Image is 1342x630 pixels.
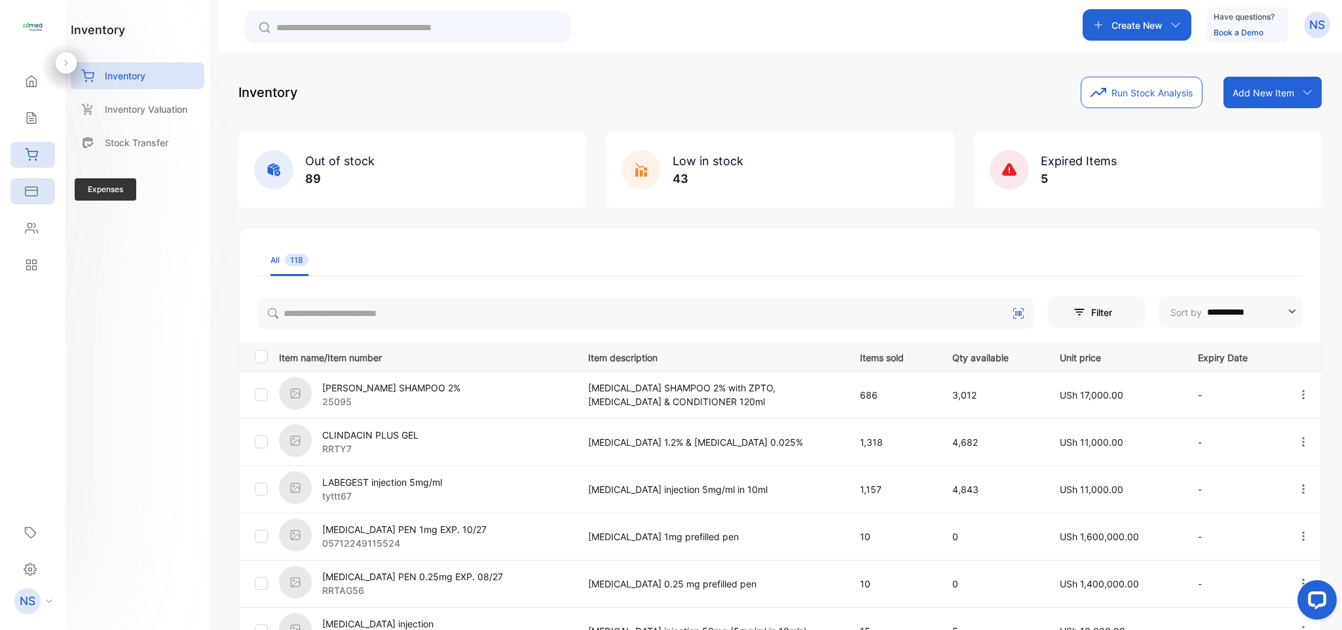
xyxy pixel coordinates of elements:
p: 25095 [322,395,460,408]
p: Unit price [1060,348,1170,364]
h1: inventory [71,21,125,39]
img: item [279,566,312,599]
p: Create New [1111,18,1163,32]
p: 10 [860,577,925,591]
a: Stock Transfer [71,129,204,156]
img: item [279,377,312,410]
a: Inventory [71,62,204,89]
p: Items sold [860,348,925,364]
span: USh 11,000.00 [1060,437,1123,448]
img: item [279,424,312,457]
span: USh 17,000.00 [1060,389,1123,401]
iframe: LiveChat chat widget [1287,575,1342,630]
p: - [1198,388,1271,402]
p: 5 [1041,170,1117,187]
img: item [279,471,312,504]
span: USh 1,600,000.00 [1060,531,1139,542]
p: CLINDACIN PLUS GEL [322,428,419,442]
p: 1,157 [860,482,925,496]
p: LABEGEST injection 5mg/ml [322,475,442,489]
p: - [1198,530,1271,543]
span: Low in stock [673,154,743,168]
div: All [270,254,308,266]
p: Expiry Date [1198,348,1271,364]
p: 0 [952,577,1034,591]
span: USh 1,400,000.00 [1060,578,1139,589]
button: Sort by [1159,296,1303,328]
span: USh 11,000.00 [1060,484,1123,495]
p: [MEDICAL_DATA] 1.2% & [MEDICAL_DATA] 0.025% [588,435,834,449]
p: 0 [952,530,1034,543]
span: Expenses [75,178,136,201]
img: item [279,519,312,551]
button: NS [1304,9,1330,41]
img: logo [23,17,43,37]
a: Book a Demo [1214,28,1263,37]
p: 4,843 [952,482,1034,496]
p: [MEDICAL_DATA] 0.25 mg prefilled pen [588,577,834,591]
p: - [1198,435,1271,449]
button: Create New [1083,9,1191,41]
span: 118 [285,254,308,266]
p: 89 [305,170,375,187]
p: 686 [860,388,925,402]
p: Item description [588,348,834,364]
p: tyttt67 [322,489,442,503]
p: Inventory [105,69,145,83]
p: 10 [860,530,925,543]
p: [MEDICAL_DATA] SHAMPOO 2% with ZPTO, [MEDICAL_DATA] & CONDITIONER 120ml [588,381,834,408]
span: Out of stock [305,154,375,168]
p: Add New Item [1233,86,1294,100]
p: 05712249115524 [322,536,487,550]
button: Run Stock Analysis [1081,77,1202,108]
p: Stock Transfer [105,136,168,149]
p: Inventory [238,83,297,102]
p: Item name/Item number [279,348,572,364]
p: [MEDICAL_DATA] injection 5mg/ml in 10ml [588,482,834,496]
p: NS [20,593,35,610]
p: RRTAG56 [322,583,503,597]
p: 43 [673,170,743,187]
p: [MEDICAL_DATA] 1mg prefilled pen [588,530,834,543]
p: [MEDICAL_DATA] PEN 1mg EXP. 10/27 [322,522,487,536]
p: 3,012 [952,388,1034,402]
p: 4,682 [952,435,1034,449]
p: - [1198,482,1271,496]
p: Have questions? [1214,10,1275,24]
span: Expired Items [1041,154,1117,168]
p: Inventory Valuation [105,102,187,116]
p: Qty available [952,348,1034,364]
p: 1,318 [860,435,925,449]
p: Sort by [1170,305,1202,319]
a: Inventory Valuation [71,96,204,123]
p: RRTY7 [322,442,419,456]
p: - [1198,577,1271,591]
p: [MEDICAL_DATA] PEN 0.25mg EXP. 08/27 [322,570,503,583]
p: NS [1309,16,1325,33]
p: [PERSON_NAME] SHAMPOO 2% [322,381,460,395]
